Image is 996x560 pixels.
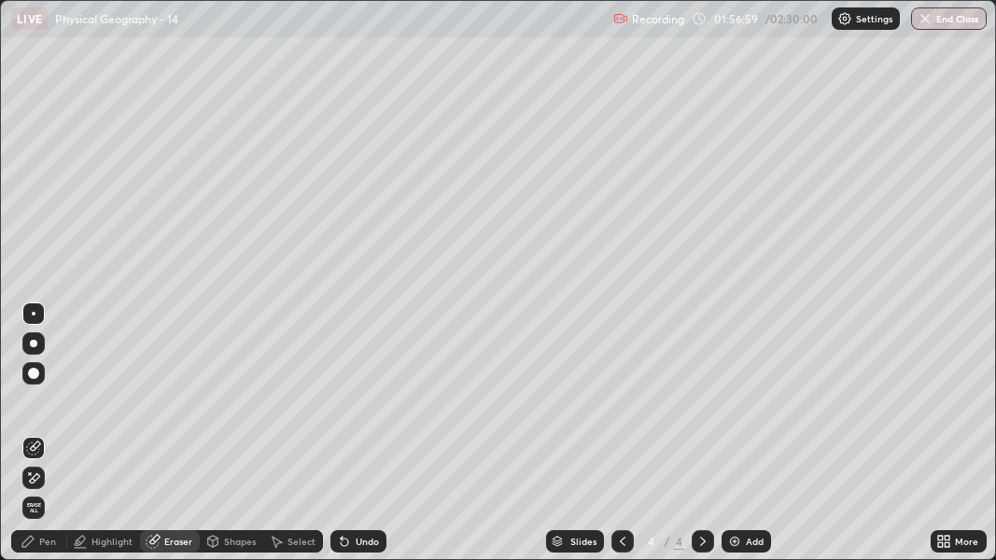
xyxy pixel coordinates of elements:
[17,11,42,26] p: LIVE
[224,537,256,546] div: Shapes
[746,537,764,546] div: Add
[911,7,987,30] button: End Class
[664,536,669,547] div: /
[613,11,628,26] img: recording.375f2c34.svg
[288,537,316,546] div: Select
[356,537,379,546] div: Undo
[856,14,892,23] p: Settings
[164,537,192,546] div: Eraser
[837,11,852,26] img: class-settings-icons
[918,11,933,26] img: end-class-cross
[673,533,684,550] div: 4
[55,11,178,26] p: Physical Geography - 14
[632,12,684,26] p: Recording
[641,536,660,547] div: 4
[570,537,596,546] div: Slides
[727,534,742,549] img: add-slide-button
[39,537,56,546] div: Pen
[91,537,133,546] div: Highlight
[955,537,978,546] div: More
[23,502,44,513] span: Erase all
